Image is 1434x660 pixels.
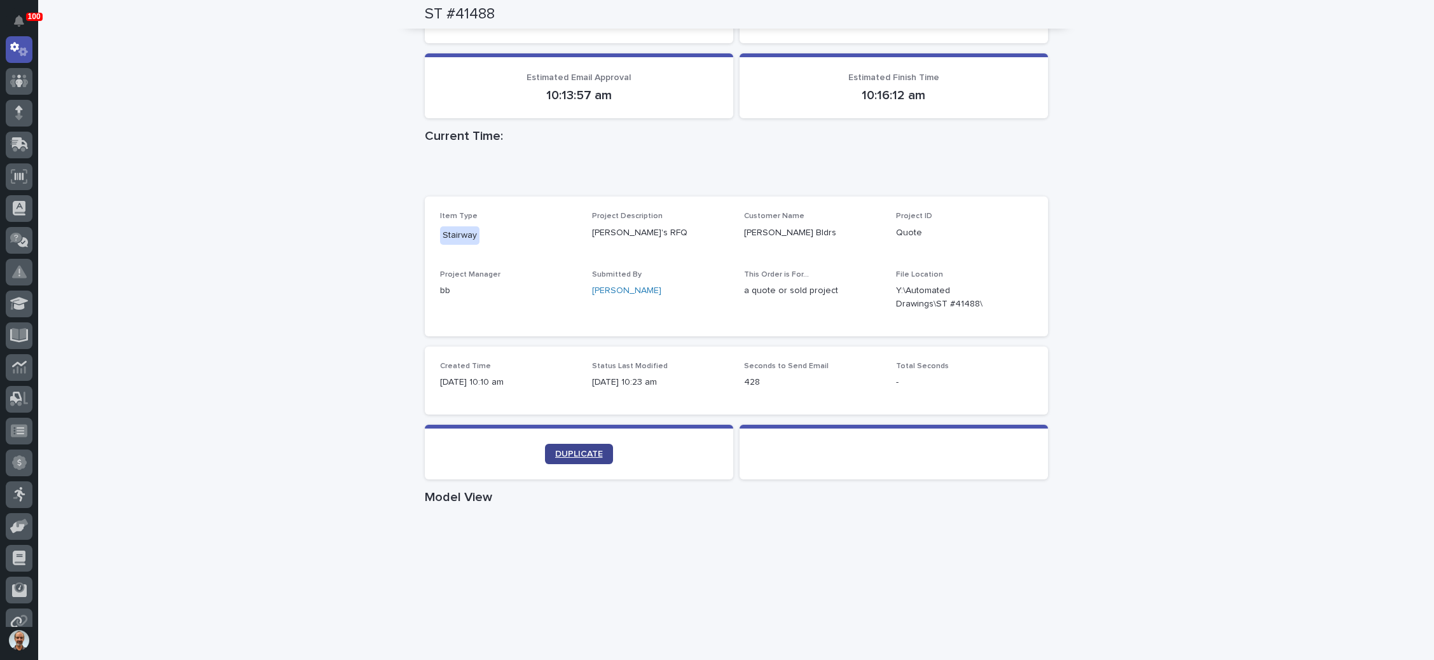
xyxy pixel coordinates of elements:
p: Quote [896,226,1033,240]
span: Seconds to Send Email [744,362,829,370]
: Y:\Automated Drawings\ST #41488\ [896,284,1002,311]
span: DUPLICATE [555,450,603,458]
span: Status Last Modified [592,362,668,370]
a: DUPLICATE [545,444,613,464]
p: 10:16:12 am [755,88,1033,103]
p: 100 [28,12,41,21]
span: Item Type [440,212,478,220]
span: Project Description [592,212,663,220]
span: Submitted By [592,271,642,278]
span: File Location [896,271,943,278]
div: Notifications100 [16,15,32,36]
h1: Current Time: [425,128,1048,144]
p: [PERSON_NAME]'s RFQ [592,226,729,240]
span: Project ID [896,212,932,220]
span: Customer Name [744,212,804,220]
span: Total Seconds [896,362,949,370]
h1: Model View [425,490,1048,505]
span: This Order is For... [744,271,809,278]
a: [PERSON_NAME] [592,284,661,298]
p: 10:13:57 am [440,88,718,103]
iframe: Current Time: [425,149,1048,196]
h2: ST #41488 [425,5,495,24]
p: 428 [744,376,881,389]
div: Stairway [440,226,479,245]
span: Project Manager [440,271,500,278]
p: bb [440,284,577,298]
p: [DATE] 10:23 am [592,376,729,389]
span: Estimated Finish Time [848,73,939,82]
p: [DATE] 10:10 am [440,376,577,389]
span: Estimated Email Approval [527,73,631,82]
button: Notifications [6,8,32,34]
p: a quote or sold project [744,284,881,298]
button: users-avatar [6,627,32,654]
p: - [896,376,1033,389]
span: Created Time [440,362,491,370]
p: [PERSON_NAME] Bldrs [744,226,881,240]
